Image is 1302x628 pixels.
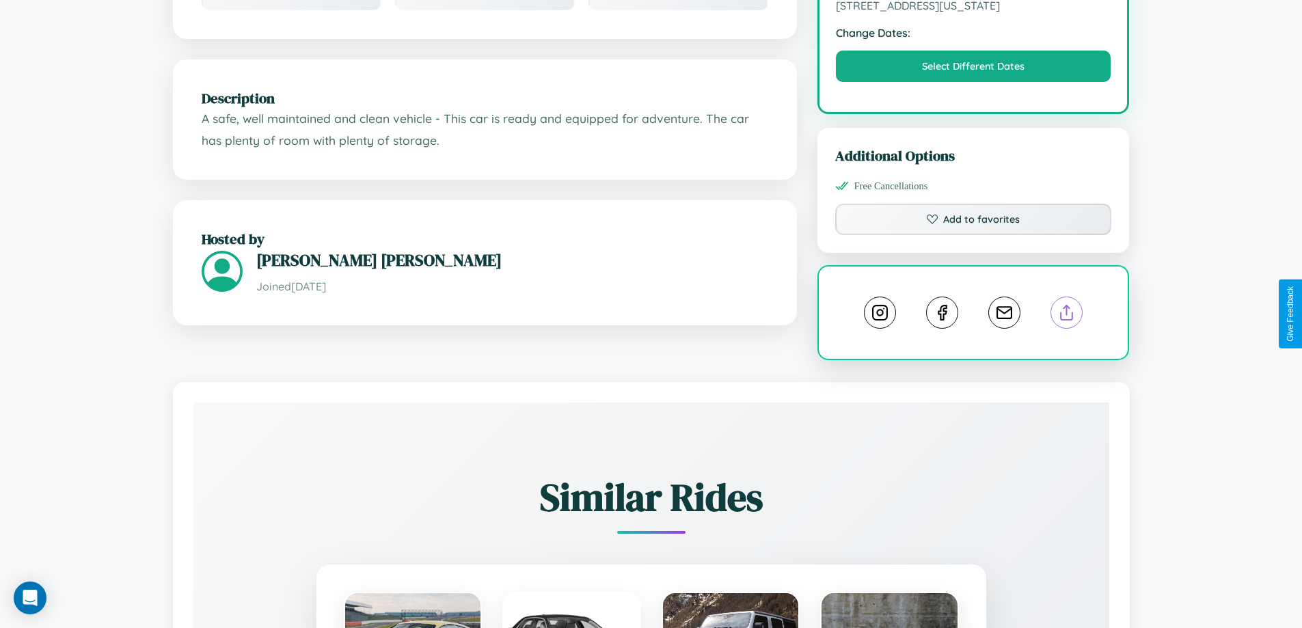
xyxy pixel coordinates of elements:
button: Select Different Dates [836,51,1111,82]
p: A safe, well maintained and clean vehicle - This car is ready and equipped for adventure. The car... [202,108,768,151]
strong: Change Dates: [836,26,1111,40]
h3: [PERSON_NAME] [PERSON_NAME] [256,249,768,271]
span: Free Cancellations [854,180,928,192]
h2: Similar Rides [241,471,1061,523]
p: Joined [DATE] [256,277,768,297]
h2: Description [202,88,768,108]
div: Give Feedback [1286,286,1295,342]
h3: Additional Options [835,146,1112,165]
div: Open Intercom Messenger [14,582,46,614]
h2: Hosted by [202,229,768,249]
button: Add to favorites [835,204,1112,235]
